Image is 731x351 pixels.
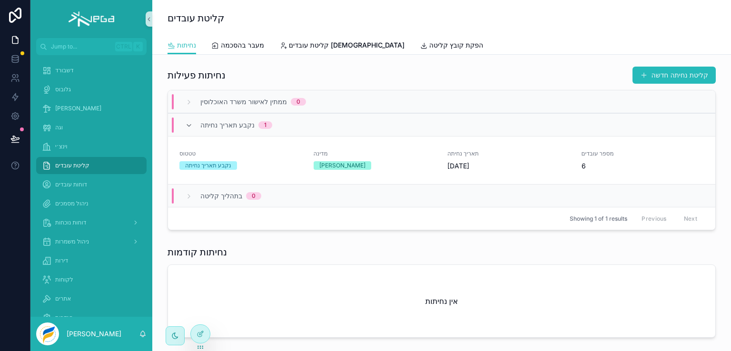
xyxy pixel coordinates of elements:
[200,191,242,201] span: בתהליך קליטה
[69,11,114,27] img: App logo
[36,176,147,193] a: דוחות עובדים
[447,150,570,157] span: תאריך נחיתה
[36,214,147,231] a: דוחות נוכחות
[582,150,704,157] span: מספר עובדים
[264,121,267,129] div: 1
[36,252,147,269] a: דירות
[55,162,89,169] span: קליטת עובדים
[55,295,71,302] span: אתרים
[314,150,436,157] span: מדינה
[55,124,63,131] span: וגה
[55,219,86,226] span: דוחות נוכחות
[55,143,68,150] span: וינצ׳י
[177,40,196,50] span: נחיתות
[168,136,715,184] a: טטטוסנקבע תאריך נחיתהמדינה[PERSON_NAME]תאריך נחיתה[DATE]מספר עובדים6
[420,37,484,56] a: הפקת קובץ קליטה
[55,86,71,93] span: גלובוס
[55,314,73,322] span: הגדרות
[36,138,147,155] a: וינצ׳י
[55,181,87,188] span: דוחות עובדים
[221,40,264,50] span: מעבר בהסכמה
[296,98,300,106] div: 0
[211,37,264,56] a: מעבר בהסכמה
[582,161,704,171] span: 6
[632,67,716,84] button: קליטת נחיתה חדשה
[289,40,405,50] span: קליטת עובדים [DEMOGRAPHIC_DATA]
[36,100,147,117] a: [PERSON_NAME]
[36,290,147,307] a: אתרים
[55,257,68,264] span: דירות
[36,38,147,55] button: Jump to...CtrlK
[51,43,111,50] span: Jump to...
[319,161,365,170] div: [PERSON_NAME]
[55,67,74,74] span: דשבורד
[185,161,231,170] div: נקבע תאריך נחיתה
[429,40,484,50] span: הפקת קובץ קליטה
[200,120,255,130] span: נקבע תאריך נחיתה
[570,215,627,223] span: Showing 1 of 1 results
[36,62,147,79] a: דשבורד
[252,192,256,200] div: 0
[168,11,224,25] h1: קליטת עובדים
[425,295,458,307] h2: אין נחיתות
[447,161,570,171] span: [DATE]
[168,37,196,55] a: נחיתות
[36,195,147,212] a: ניהול מסמכים
[67,329,121,339] p: [PERSON_NAME]
[36,81,147,98] a: גלובוס
[55,238,89,245] span: ניהול משמרות
[55,200,89,207] span: ניהול מסמכים
[168,245,227,259] h1: נחיתות קודמות
[36,157,147,174] a: קליטת עובדים
[115,42,132,51] span: Ctrl
[36,309,147,326] a: הגדרות
[36,119,147,136] a: וגה
[55,276,73,283] span: לקוחות
[279,37,405,56] a: קליטת עובדים [DEMOGRAPHIC_DATA]
[134,43,142,50] span: K
[36,233,147,250] a: ניהול משמרות
[30,55,152,317] div: scrollable content
[200,97,287,107] span: ממתין לאישור משרד האוכלוסין
[36,271,147,288] a: לקוחות
[55,105,101,112] span: [PERSON_NAME]
[179,150,302,157] span: טטטוס
[168,68,226,82] h1: נחיתות פעילות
